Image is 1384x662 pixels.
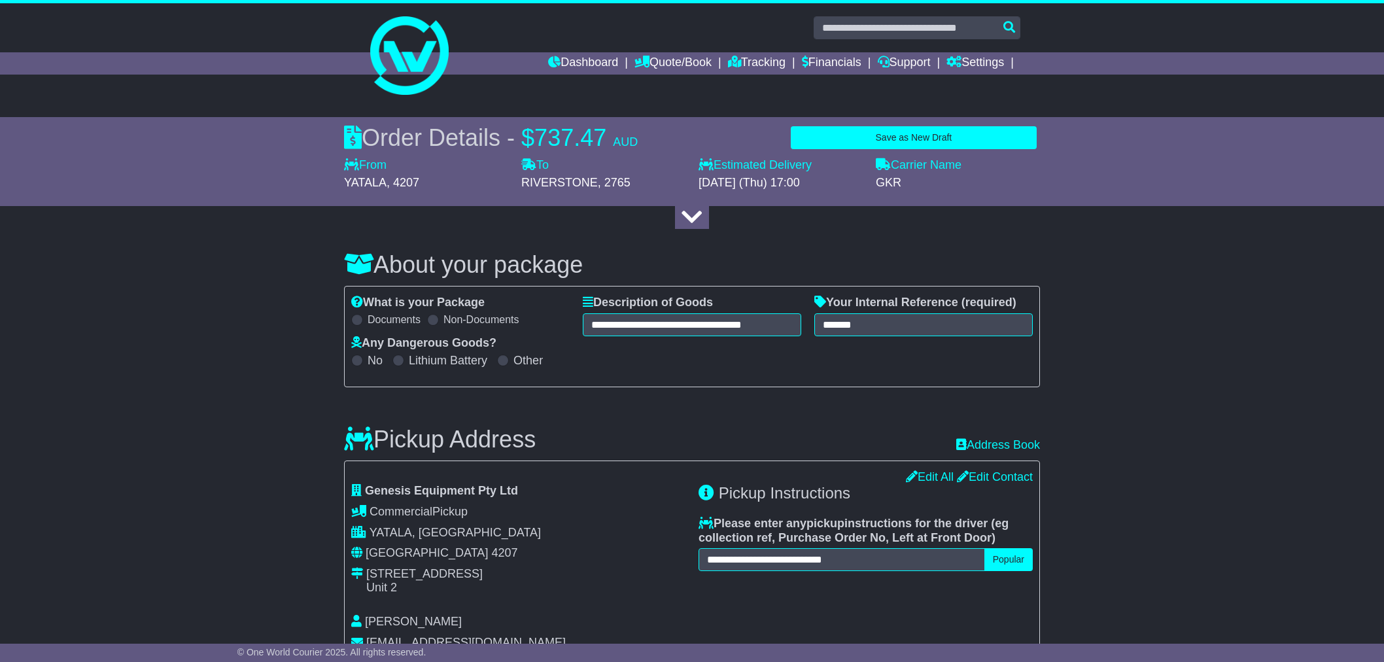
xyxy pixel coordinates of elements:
[719,484,850,502] span: Pickup Instructions
[368,354,383,368] label: No
[443,313,519,326] label: Non-Documents
[237,647,426,657] span: © One World Courier 2025. All rights reserved.
[344,176,387,189] span: YATALA
[521,176,598,189] span: RIVERSTONE
[366,546,488,559] span: [GEOGRAPHIC_DATA]
[366,567,483,582] div: [STREET_ADDRESS]
[699,517,1009,544] span: eg collection ref, Purchase Order No, Left at Front Door
[802,52,861,75] a: Financials
[351,336,496,351] label: Any Dangerous Goods?
[613,135,638,148] span: AUD
[521,124,534,151] span: $
[370,505,432,518] span: Commercial
[365,484,518,497] span: Genesis Equipment Pty Ltd
[957,470,1033,483] a: Edit Contact
[513,354,543,368] label: Other
[906,470,954,483] a: Edit All
[387,176,419,189] span: , 4207
[791,126,1037,149] button: Save as New Draft
[344,124,638,152] div: Order Details -
[699,176,863,190] div: [DATE] (Thu) 17:00
[521,158,549,173] label: To
[634,52,712,75] a: Quote/Book
[728,52,786,75] a: Tracking
[814,296,1016,310] label: Your Internal Reference (required)
[583,296,713,310] label: Description of Goods
[534,124,606,151] span: 737.47
[946,52,1004,75] a: Settings
[878,52,931,75] a: Support
[699,517,1033,545] label: Please enter any instructions for the driver ( )
[598,176,631,189] span: , 2765
[370,526,541,539] span: YATALA, [GEOGRAPHIC_DATA]
[351,296,485,310] label: What is your Package
[366,636,566,649] span: [EMAIL_ADDRESS][DOMAIN_NAME]
[548,52,618,75] a: Dashboard
[491,546,517,559] span: 4207
[365,615,462,628] span: [PERSON_NAME]
[368,313,421,326] label: Documents
[366,581,483,595] div: Unit 2
[876,176,1040,190] div: GKR
[344,252,1040,278] h3: About your package
[806,517,844,530] span: pickup
[984,548,1033,571] button: Popular
[876,158,961,173] label: Carrier Name
[344,158,387,173] label: From
[699,158,863,173] label: Estimated Delivery
[351,505,685,519] div: Pickup
[344,427,536,453] h3: Pickup Address
[409,354,487,368] label: Lithium Battery
[956,438,1040,453] a: Address Book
